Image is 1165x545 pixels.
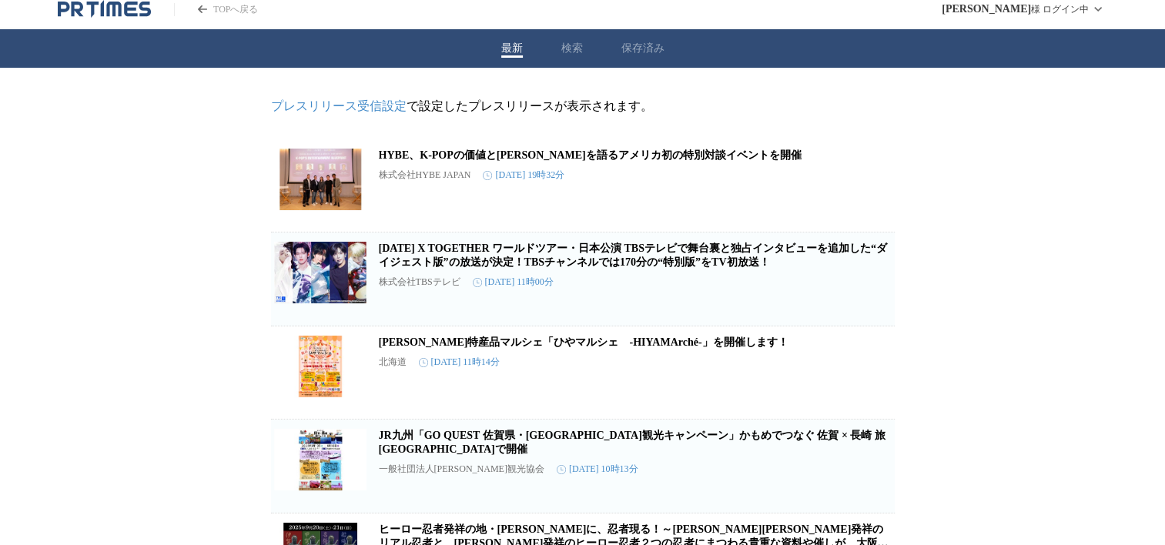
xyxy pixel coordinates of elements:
a: PR TIMESのトップページはこちら [174,3,258,16]
img: TOMORROW X TOGETHER ワールドツアー・日本公演 TBSテレビで舞台裏と独占インタビューを追加した“ダイジェスト版”の放送が決定！TBSチャンネルでは170分の“特別版”をTV初放送！ [274,242,367,303]
img: HYBE、K-POPの価値と未来を語るアメリカ初の特別対談イベントを開催 [274,149,367,210]
p: 株式会社TBSテレビ [379,276,460,289]
img: JR九州「GO QUEST 佐賀県・長崎県観光キャンペーン」かもめでつなぐ 佐賀 × 長崎 旅フェスタ 大阪駅で開催 [274,429,367,490]
time: [DATE] 11時14分 [419,356,500,369]
a: プレスリリース受信設定 [271,99,407,112]
button: 最新 [501,42,523,55]
time: [DATE] 11時00分 [473,276,554,289]
p: 北海道 [379,356,407,369]
img: 檜山特産品マルシェ「ひやマルシェ -HIYAMArché-」を開催します！ [274,336,367,397]
time: [DATE] 10時13分 [557,463,638,476]
a: [DATE] X TOGETHER ワールドツアー・日本公演 TBSテレビで舞台裏と独占インタビューを追加した“ダイジェスト版”の放送が決定！TBSチャンネルでは170分の“特別版”をTV初放送！ [379,242,887,268]
p: 一般社団法人[PERSON_NAME]観光協会 [379,463,544,476]
span: [PERSON_NAME] [942,3,1031,15]
p: 株式会社HYBE JAPAN [379,169,471,182]
button: 検索 [561,42,583,55]
time: [DATE] 19時32分 [483,169,564,182]
a: JR九州「GO QUEST 佐賀県・[GEOGRAPHIC_DATA]観光キャンペーン」かもめでつなぐ 佐賀 × 長崎 旅[GEOGRAPHIC_DATA]で開催 [379,430,885,455]
a: [PERSON_NAME]特産品マルシェ「ひやマルシェ -HIYAMArché-」を開催します！ [379,336,788,348]
a: HYBE、K-POPの価値と[PERSON_NAME]を語るアメリカ初の特別対談イベントを開催 [379,149,802,161]
p: で設定したプレスリリースが表示されます。 [271,99,895,115]
button: 保存済み [621,42,665,55]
